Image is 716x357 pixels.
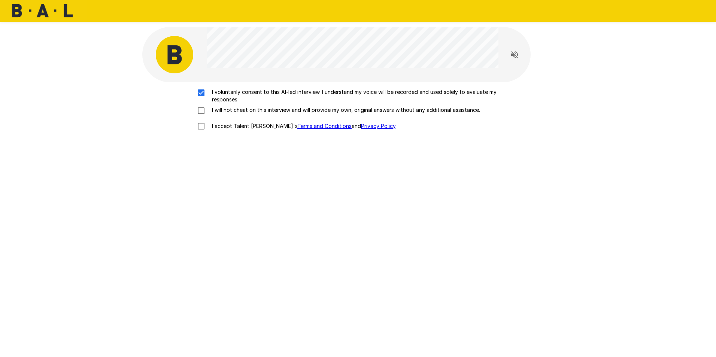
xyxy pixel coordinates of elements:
[209,88,523,103] p: I voluntarily consent to this AI-led interview. I understand my voice will be recorded and used s...
[507,47,522,62] button: Read questions aloud
[297,123,352,129] a: Terms and Conditions
[156,36,193,73] img: bal_avatar.png
[209,106,480,114] p: I will not cheat on this interview and will provide my own, original answers without any addition...
[209,122,397,130] p: I accept Talent [PERSON_NAME]'s and .
[361,123,395,129] a: Privacy Policy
